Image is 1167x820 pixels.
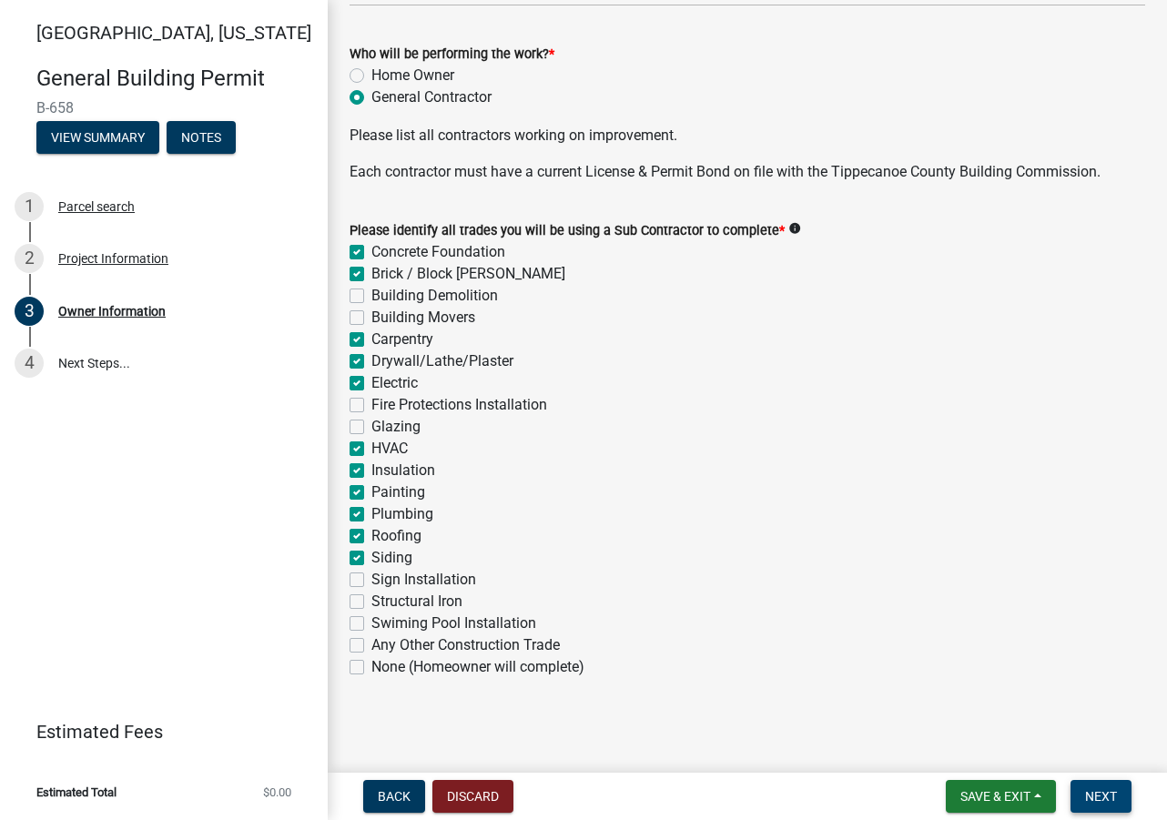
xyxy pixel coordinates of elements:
p: Each contractor must have a current License & Permit Bond on file with the Tippecanoe County Buil... [350,161,1145,183]
button: Back [363,780,425,813]
div: 4 [15,349,44,378]
label: Who will be performing the work? [350,48,554,61]
label: Insulation [371,460,435,481]
label: Carpentry [371,329,433,350]
label: Brick / Block [PERSON_NAME] [371,263,565,285]
div: 3 [15,297,44,326]
button: Discard [432,780,513,813]
p: Please list all contractors working on improvement. [350,125,1145,147]
label: Sign Installation [371,569,476,591]
label: Roofing [371,525,421,547]
span: Back [378,789,411,804]
button: Notes [167,121,236,154]
div: 2 [15,244,44,273]
label: Electric [371,372,418,394]
a: Estimated Fees [15,714,299,750]
button: Save & Exit [946,780,1056,813]
span: Next [1085,789,1117,804]
i: info [788,222,801,235]
wm-modal-confirm: Summary [36,131,159,146]
label: Structural Iron [371,591,462,612]
div: 1 [15,192,44,221]
span: B-658 [36,99,291,116]
label: Plumbing [371,503,433,525]
label: Siding [371,547,412,569]
label: Glazing [371,416,421,438]
label: Drywall/Lathe/Plaster [371,350,513,372]
label: Swiming Pool Installation [371,612,536,634]
button: View Summary [36,121,159,154]
label: None (Homeowner will complete) [371,656,584,678]
div: Parcel search [58,200,135,213]
label: Please identify all trades you will be using a Sub Contractor to complete [350,225,785,238]
div: Owner Information [58,305,166,318]
span: $0.00 [263,786,291,798]
h4: General Building Permit [36,66,313,92]
label: Building Movers [371,307,475,329]
label: Painting [371,481,425,503]
label: General Contractor [371,86,492,108]
button: Next [1071,780,1131,813]
div: Project Information [58,252,168,265]
label: Any Other Construction Trade [371,634,560,656]
label: HVAC [371,438,408,460]
label: Home Owner [371,65,454,86]
span: Estimated Total [36,786,117,798]
span: Save & Exit [960,789,1030,804]
span: [GEOGRAPHIC_DATA], [US_STATE] [36,22,311,44]
label: Building Demolition [371,285,498,307]
wm-modal-confirm: Notes [167,131,236,146]
label: Concrete Foundation [371,241,505,263]
label: Fire Protections Installation [371,394,547,416]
